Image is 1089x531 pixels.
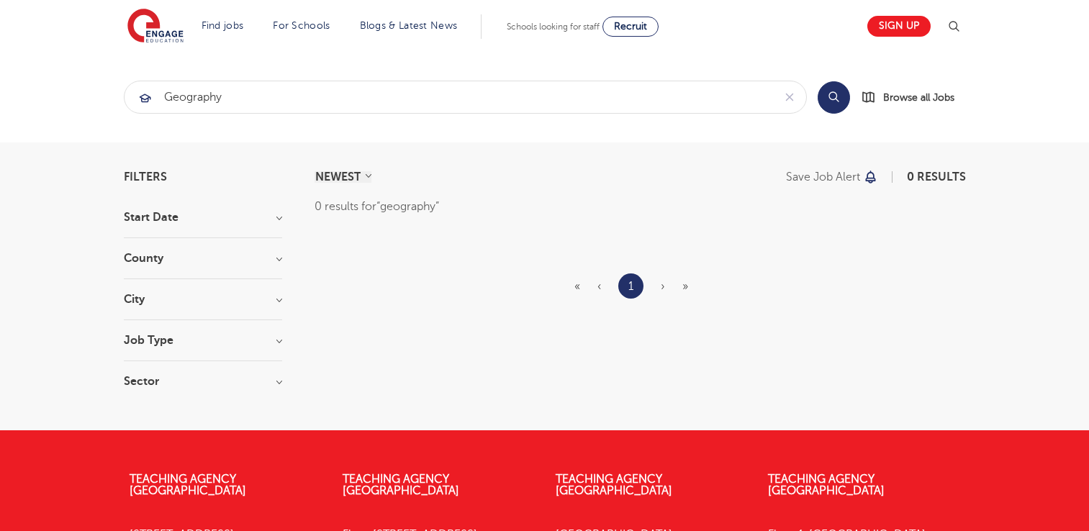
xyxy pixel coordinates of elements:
span: » [682,280,688,293]
span: Filters [124,171,167,183]
h3: Job Type [124,335,282,346]
span: ‹ [597,280,601,293]
span: Recruit [614,21,647,32]
a: Blogs & Latest News [360,20,458,31]
h3: Sector [124,376,282,387]
div: 0 results for [315,197,966,216]
div: Submit [124,81,807,114]
span: 0 results [907,171,966,183]
h3: City [124,294,282,305]
span: Schools looking for staff [507,22,600,32]
h3: County [124,253,282,264]
a: Find jobs [202,20,244,31]
span: « [574,280,580,293]
a: Teaching Agency [GEOGRAPHIC_DATA] [556,473,672,497]
a: Teaching Agency [GEOGRAPHIC_DATA] [343,473,459,497]
a: For Schools [273,20,330,31]
h3: Start Date [124,212,282,223]
a: Recruit [602,17,659,37]
a: 1 [628,277,633,296]
img: Engage Education [127,9,184,45]
button: Save job alert [786,171,879,183]
button: Search [818,81,850,114]
span: › [661,280,665,293]
button: Clear [773,81,806,113]
span: Browse all Jobs [883,89,954,106]
p: Save job alert [786,171,860,183]
input: Submit [125,81,773,113]
a: Sign up [867,16,931,37]
q: geography [376,200,439,213]
a: Teaching Agency [GEOGRAPHIC_DATA] [130,473,246,497]
a: Browse all Jobs [862,89,966,106]
a: Teaching Agency [GEOGRAPHIC_DATA] [768,473,885,497]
